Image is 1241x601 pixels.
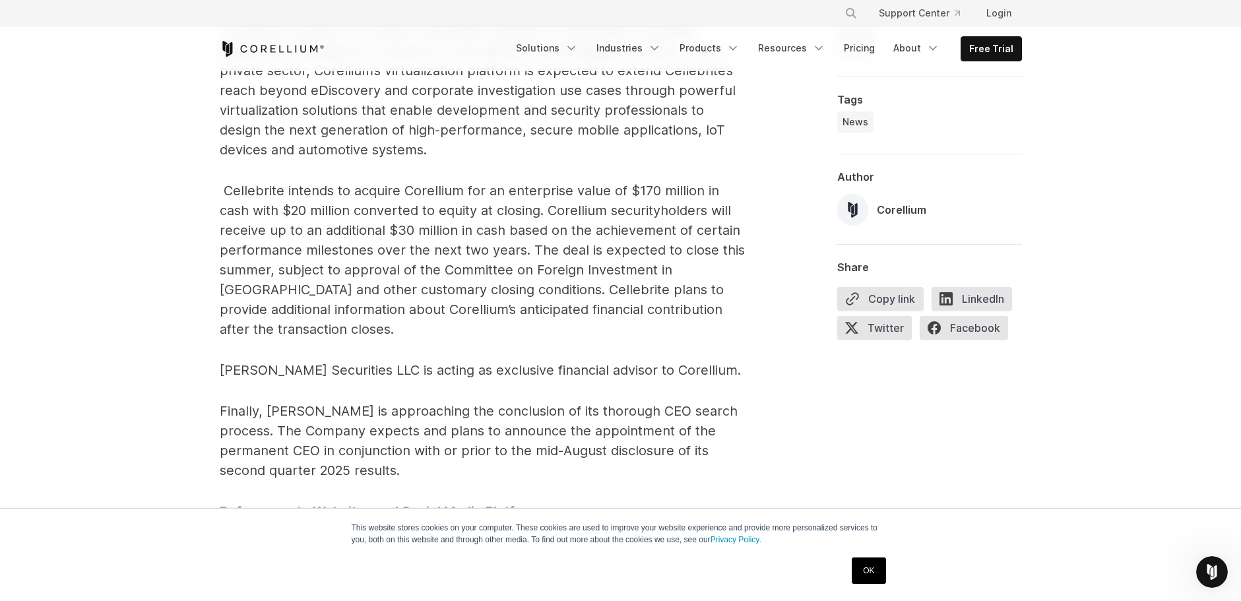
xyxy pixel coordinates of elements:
a: Facebook [920,316,1016,345]
span: Finally, [PERSON_NAME] is approaching the conclusion of its thorough CEO search process. The Comp... [220,403,738,478]
div: Share [837,261,1022,274]
div: Navigation Menu [829,1,1022,25]
iframe: Intercom live chat [1196,556,1228,588]
a: Login [976,1,1022,25]
span: Cellebrite intends to acquire Corellium for an enterprise value of $170 million in cash with $20 ... [220,183,745,337]
a: Privacy Policy. [711,535,761,544]
a: News [837,111,874,133]
p: This website stores cookies on your computer. These cookies are used to improve your website expe... [352,522,890,546]
a: Products [672,36,748,60]
a: Twitter [837,316,920,345]
p: References to Websites and Social Media Platforms [220,501,748,521]
a: About [885,36,947,60]
a: Pricing [836,36,883,60]
div: Tags [837,93,1022,106]
a: Support Center [868,1,971,25]
span: Twitter [837,316,912,340]
a: LinkedIn [932,287,1020,316]
a: Corellium Home [220,41,325,57]
div: Author [837,170,1022,183]
span: Facebook [920,316,1008,340]
span: News [843,115,868,129]
a: Industries [589,36,669,60]
div: Navigation Menu [508,36,1022,61]
span: [PERSON_NAME] Securities LLC is acting as exclusive financial advisor to Corellium. [220,362,741,378]
div: Corellium [877,202,926,218]
button: Search [839,1,863,25]
a: OK [852,557,885,584]
span: LinkedIn [932,287,1012,311]
a: Solutions [508,36,586,60]
a: Free Trial [961,37,1021,61]
img: Corellium [837,194,869,226]
button: Copy link [837,287,924,311]
a: Resources [750,36,833,60]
